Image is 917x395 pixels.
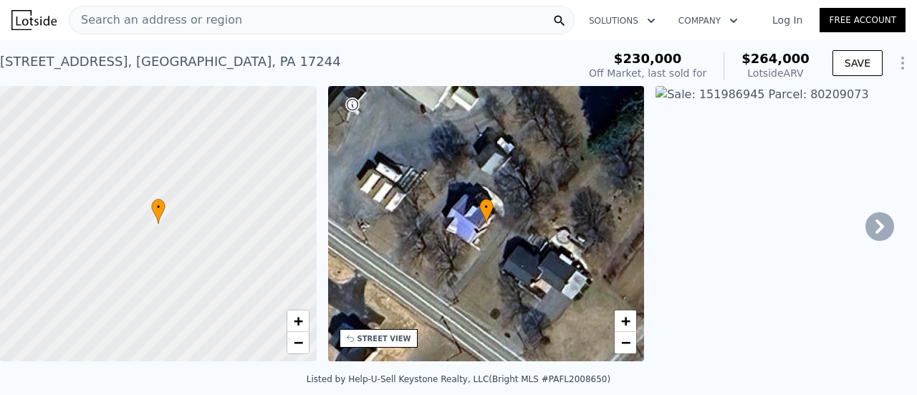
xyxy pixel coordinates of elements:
a: Log In [755,13,820,27]
button: Show Options [888,49,917,77]
img: Lotside [11,10,57,30]
span: + [293,312,302,330]
span: $230,000 [614,51,682,66]
a: Zoom out [287,332,309,353]
a: Free Account [820,8,906,32]
span: − [293,333,302,351]
a: Zoom in [287,310,309,332]
div: Listed by Help-U-Sell Keystone Realty, LLC (Bright MLS #PAFL2008650) [307,374,610,384]
span: • [479,201,494,214]
a: Zoom in [615,310,636,332]
div: • [151,199,165,224]
div: • [479,199,494,224]
span: Search an address or region [69,11,242,29]
a: Zoom out [615,332,636,353]
span: $264,000 [741,51,810,66]
div: STREET VIEW [357,333,411,344]
div: Off Market, last sold for [589,66,706,80]
span: • [151,201,165,214]
span: − [621,333,630,351]
div: Lotside ARV [741,66,810,80]
span: + [621,312,630,330]
button: Company [667,8,749,34]
button: SAVE [832,50,883,76]
button: Solutions [577,8,667,34]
